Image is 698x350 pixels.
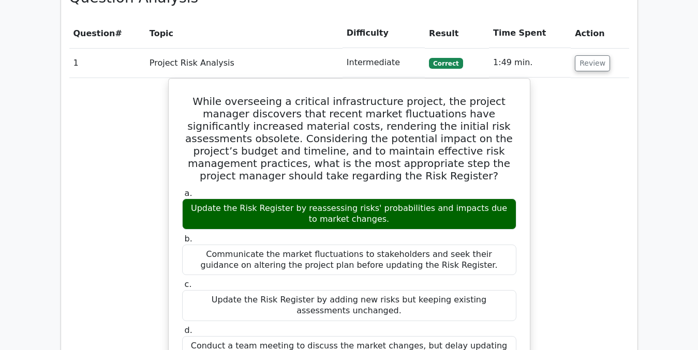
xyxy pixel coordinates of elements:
td: 1 [69,48,145,78]
th: Topic [145,19,343,48]
td: Intermediate [343,48,425,78]
td: Project Risk Analysis [145,48,343,78]
th: Result [425,19,489,48]
span: c. [185,279,192,289]
th: # [69,19,145,48]
div: Communicate the market fluctuations to stakeholders and seek their guidance on altering the proje... [182,245,516,276]
th: Difficulty [343,19,425,48]
span: Correct [429,58,463,68]
span: d. [185,325,192,335]
h5: While overseeing a critical infrastructure project, the project manager discovers that recent mar... [181,95,517,182]
span: b. [185,234,192,244]
th: Action [571,19,629,48]
div: Update the Risk Register by adding new risks but keeping existing assessments unchanged. [182,290,516,321]
span: Question [73,28,115,38]
span: a. [185,188,192,198]
button: Review [575,55,610,71]
td: 1:49 min. [489,48,571,78]
div: Update the Risk Register by reassessing risks' probabilities and impacts due to market changes. [182,199,516,230]
th: Time Spent [489,19,571,48]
